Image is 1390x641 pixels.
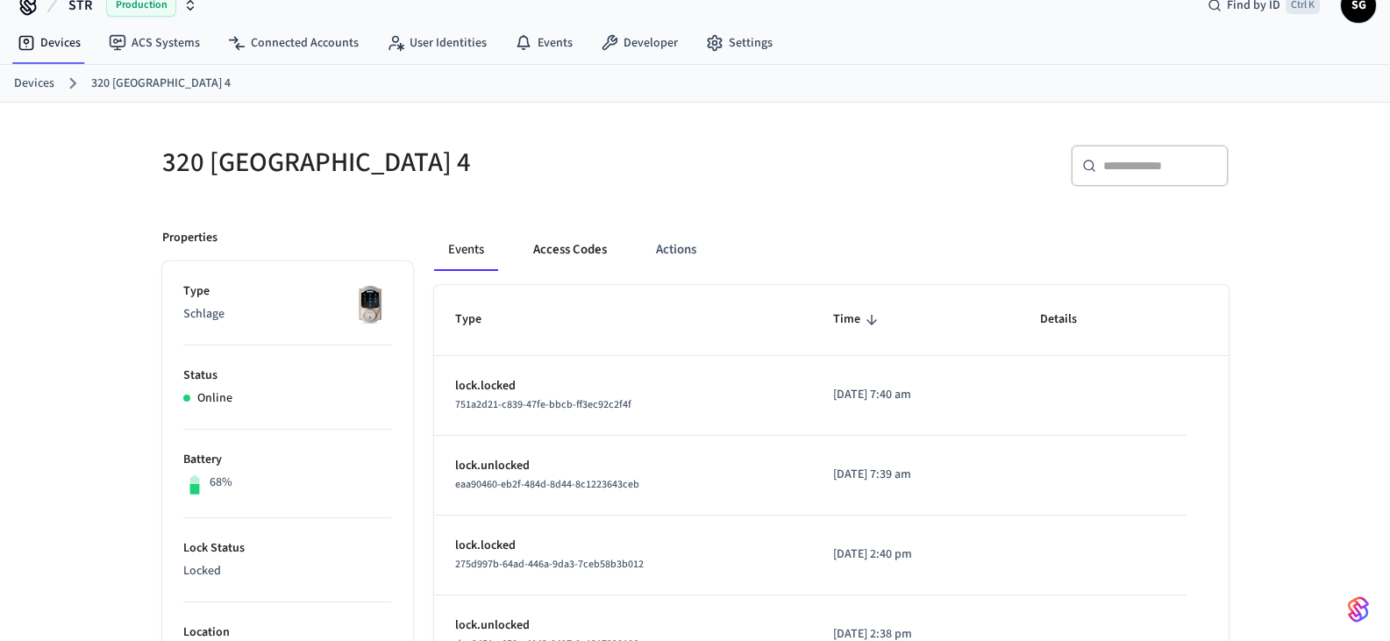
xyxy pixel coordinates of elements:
[434,229,498,271] button: Events
[95,27,214,59] a: ACS Systems
[183,305,392,324] p: Schlage
[833,466,998,484] p: [DATE] 7:39 am
[455,477,639,492] span: eaa90460-eb2f-484d-8d44-8c1223643ceb
[162,229,217,247] p: Properties
[4,27,95,59] a: Devices
[162,145,685,181] h5: 320 [GEOGRAPHIC_DATA] 4
[1040,306,1100,333] span: Details
[455,537,791,555] p: lock.locked
[455,557,644,572] span: 275d997b-64ad-446a-9da3-7ceb58b3b012
[373,27,501,59] a: User Identities
[91,75,231,93] a: 320 [GEOGRAPHIC_DATA] 4
[183,562,392,580] p: Locked
[1348,595,1369,623] img: SeamLogoGradient.69752ec5.svg
[348,282,392,326] img: Schlage Sense Smart Deadbolt with Camelot Trim, Front
[455,397,631,412] span: 751a2d21-c839-47fe-bbcb-ff3ec92c2f4f
[197,389,232,408] p: Online
[455,377,791,395] p: lock.locked
[183,282,392,301] p: Type
[642,229,710,271] button: Actions
[210,474,232,492] p: 68%
[587,27,692,59] a: Developer
[833,386,998,404] p: [DATE] 7:40 am
[14,75,54,93] a: Devices
[183,451,392,469] p: Battery
[833,545,998,564] p: [DATE] 2:40 pm
[434,229,1229,271] div: ant example
[455,306,504,333] span: Type
[501,27,587,59] a: Events
[214,27,373,59] a: Connected Accounts
[455,457,791,475] p: lock.unlocked
[183,367,392,385] p: Status
[183,539,392,558] p: Lock Status
[455,616,791,635] p: lock.unlocked
[519,229,621,271] button: Access Codes
[692,27,787,59] a: Settings
[833,306,883,333] span: Time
